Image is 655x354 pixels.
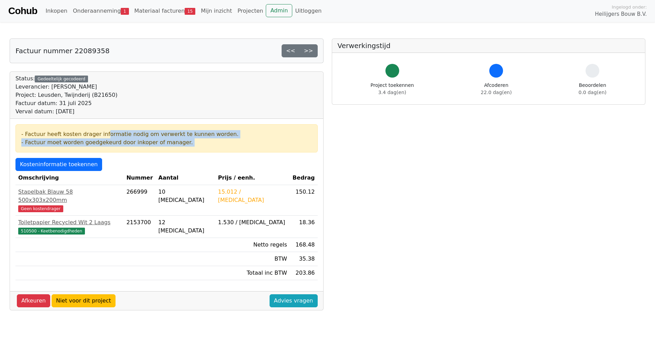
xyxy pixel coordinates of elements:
a: Niet voor dit project [52,294,116,307]
td: 2153700 [124,216,156,238]
td: Totaal inc BTW [215,266,290,280]
div: Stapelbak Blauw 58 500x303x200mm [18,188,121,204]
a: Stapelbak Blauw 58 500x303x200mmGeen kostendrager [18,188,121,213]
td: 203.86 [290,266,318,280]
div: - Factuur heeft kosten drager informatie nodig om verwerkt te kunnen worden. [21,130,312,138]
td: 18.36 [290,216,318,238]
a: Admin [266,4,292,17]
a: Projecten [235,4,266,18]
div: Leverancier: [PERSON_NAME] [15,83,118,91]
div: Gedeeltelijk gecodeerd [35,76,88,82]
div: Status: [15,75,118,116]
a: Inkopen [43,4,70,18]
div: 1.530 / [MEDICAL_DATA] [218,218,287,227]
span: Geen kostendrager [18,205,63,212]
a: << [282,44,300,57]
h5: Verwerkingstijd [338,42,640,50]
span: 22.0 dag(en) [481,90,512,95]
div: Beoordelen [579,82,607,96]
th: Aantal [156,171,216,185]
div: Verval datum: [DATE] [15,107,118,116]
a: Uitloggen [292,4,324,18]
div: Afcoderen [481,82,512,96]
a: Mijn inzicht [198,4,235,18]
h5: Factuur nummer 22089358 [15,47,110,55]
span: Ingelogd onder: [612,4,647,10]
a: >> [299,44,318,57]
span: 3.4 dag(en) [378,90,406,95]
td: 150.12 [290,185,318,216]
span: 15 [185,8,195,15]
span: 1 [121,8,129,15]
div: Project toekennen [371,82,414,96]
td: 35.38 [290,252,318,266]
a: Afkeuren [17,294,50,307]
div: Toiletpapier Recycled Wit 2 Laags [18,218,121,227]
div: Factuur datum: 31 juli 2025 [15,99,118,107]
div: - Factuur moet worden goedgekeurd door inkoper of manager. [21,138,312,147]
th: Nummer [124,171,156,185]
a: Toiletpapier Recycled Wit 2 Laags510500 - Keetbenodigdheden [18,218,121,235]
div: 10 [MEDICAL_DATA] [159,188,213,204]
a: Materiaal facturen15 [132,4,198,18]
div: 12 [MEDICAL_DATA] [159,218,213,235]
div: Project: Leusden, Twijnderij (B21650) [15,91,118,99]
td: 168.48 [290,238,318,252]
span: 510500 - Keetbenodigdheden [18,228,85,235]
th: Omschrijving [15,171,124,185]
td: Netto regels [215,238,290,252]
th: Prijs / eenh. [215,171,290,185]
a: Cohub [8,3,37,19]
span: Heilijgers Bouw B.V. [595,10,647,18]
td: 266999 [124,185,156,216]
span: 0.0 dag(en) [579,90,607,95]
a: Advies vragen [270,294,318,307]
a: Onderaanneming1 [70,4,132,18]
td: BTW [215,252,290,266]
div: 15.012 / [MEDICAL_DATA] [218,188,287,204]
th: Bedrag [290,171,318,185]
a: Kosteninformatie toekennen [15,158,102,171]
